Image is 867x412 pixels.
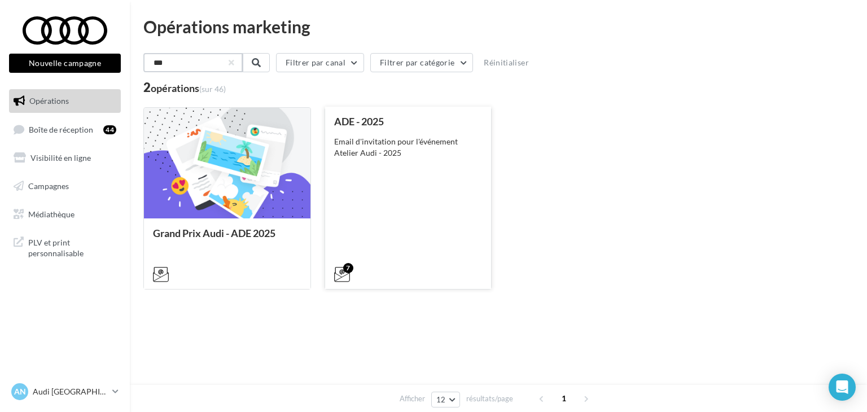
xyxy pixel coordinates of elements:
span: Afficher [400,393,425,404]
span: ADE - 2025 [334,115,384,128]
a: Boîte de réception44 [7,117,123,142]
button: Filtrer par catégorie [370,53,473,72]
a: Médiathèque [7,203,123,226]
a: AN Audi [GEOGRAPHIC_DATA] [9,381,121,402]
span: PLV et print personnalisable [28,235,116,259]
a: Campagnes [7,174,123,198]
button: Réinitialiser [479,56,533,69]
div: Email d'invitation pour l'événement Atelier Audi - 2025 [334,136,483,159]
button: Nouvelle campagne [9,54,121,73]
div: opérations [151,83,226,93]
div: 44 [103,125,116,134]
button: Filtrer par canal [276,53,364,72]
a: Visibilité en ligne [7,146,123,170]
p: Audi [GEOGRAPHIC_DATA] [33,386,108,397]
div: Open Intercom Messenger [829,374,856,401]
span: résultats/page [466,393,513,404]
span: Campagnes [28,181,69,191]
div: 2 [143,81,226,94]
span: Visibilité en ligne [30,153,91,163]
span: Médiathèque [28,209,75,218]
span: 12 [436,395,446,404]
button: 12 [431,392,460,407]
span: Opérations [29,96,69,106]
span: AN [14,386,26,397]
a: Opérations [7,89,123,113]
span: Boîte de réception [29,124,93,134]
span: Grand Prix Audi - ADE 2025 [153,227,275,239]
div: 7 [343,263,353,273]
div: Opérations marketing [143,18,853,35]
span: 1 [555,389,573,407]
a: PLV et print personnalisable [7,230,123,264]
span: (sur 46) [199,84,226,94]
